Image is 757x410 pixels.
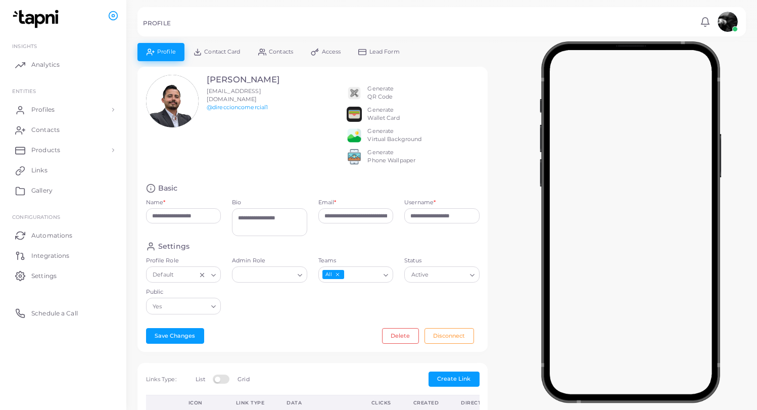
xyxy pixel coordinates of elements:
[146,199,166,207] label: Name
[232,257,307,265] label: Admin Role
[146,298,221,314] div: Search for option
[31,125,60,134] span: Contacts
[12,43,37,49] span: INSIGHTS
[367,149,415,165] div: Generate Phone Wallpaper
[322,270,344,280] span: All
[158,184,178,193] h4: Basic
[31,60,60,69] span: Analytics
[437,375,470,382] span: Create Link
[8,303,119,323] a: Schedule a Call
[146,288,221,296] label: Public
[369,49,400,55] span: Lead Form
[196,376,205,384] label: List
[334,271,341,278] button: Deselect All
[404,257,480,265] label: Status
[371,399,391,406] div: Clicks
[347,128,362,143] img: e64e04433dee680bcc62d3a6779a8f701ecaf3be228fb80ea91b313d80e16e10.png
[31,166,48,175] span: Links
[345,269,380,281] input: Search for option
[157,49,176,55] span: Profile
[31,231,72,240] span: Automations
[347,85,362,101] img: qr2.png
[31,186,53,195] span: Gallery
[204,49,240,55] span: Contact Card
[176,269,196,281] input: Search for option
[31,309,78,318] span: Schedule a Call
[199,270,206,279] button: Clear Selected
[8,100,119,120] a: Profiles
[382,328,419,343] button: Delete
[413,399,439,406] div: Created
[8,225,119,245] a: Automations
[12,214,60,220] span: Configurations
[8,140,119,160] a: Products
[232,266,307,283] div: Search for option
[188,399,214,406] div: Icon
[12,88,36,94] span: ENTITIES
[8,120,119,140] a: Contacts
[318,257,394,265] label: Teams
[31,271,57,281] span: Settings
[232,199,307,207] label: Bio
[318,199,337,207] label: Email
[410,270,430,281] span: Active
[8,55,119,75] a: Analytics
[207,75,280,85] h3: [PERSON_NAME]
[143,20,171,27] h5: PROFILE
[207,104,268,111] a: @direccioncomercial1
[287,399,349,406] div: Data
[238,376,249,384] label: Grid
[236,399,265,406] div: Link Type
[318,266,394,283] div: Search for option
[146,328,204,343] button: Save Changes
[461,399,496,406] div: Direct Link
[9,10,65,28] img: logo
[322,49,341,55] span: Access
[718,12,738,32] img: avatar
[715,12,740,32] a: avatar
[269,49,293,55] span: Contacts
[146,266,221,283] div: Search for option
[424,328,474,343] button: Disconnect
[8,180,119,201] a: Gallery
[8,160,119,180] a: Links
[367,106,399,122] div: Generate Wallet Card
[146,376,176,383] span: Links Type:
[367,85,394,101] div: Generate QR Code
[31,251,69,260] span: Integrations
[8,245,119,265] a: Integrations
[431,269,465,281] input: Search for option
[347,107,362,122] img: apple-wallet.png
[31,105,55,114] span: Profiles
[164,301,207,312] input: Search for option
[540,41,721,403] img: phone-mock.b55596b7.png
[158,242,190,251] h4: Settings
[146,257,221,265] label: Profile Role
[429,372,480,387] button: Create Link
[152,270,175,281] span: Default
[404,266,480,283] div: Search for option
[236,269,294,281] input: Search for option
[8,265,119,286] a: Settings
[207,87,261,103] span: [EMAIL_ADDRESS][DOMAIN_NAME]
[347,149,362,164] img: 522fc3d1c3555ff804a1a379a540d0107ed87845162a92721bf5e2ebbcc3ae6c.png
[31,146,60,155] span: Products
[404,199,436,207] label: Username
[152,301,164,312] span: Yes
[367,127,421,144] div: Generate Virtual Background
